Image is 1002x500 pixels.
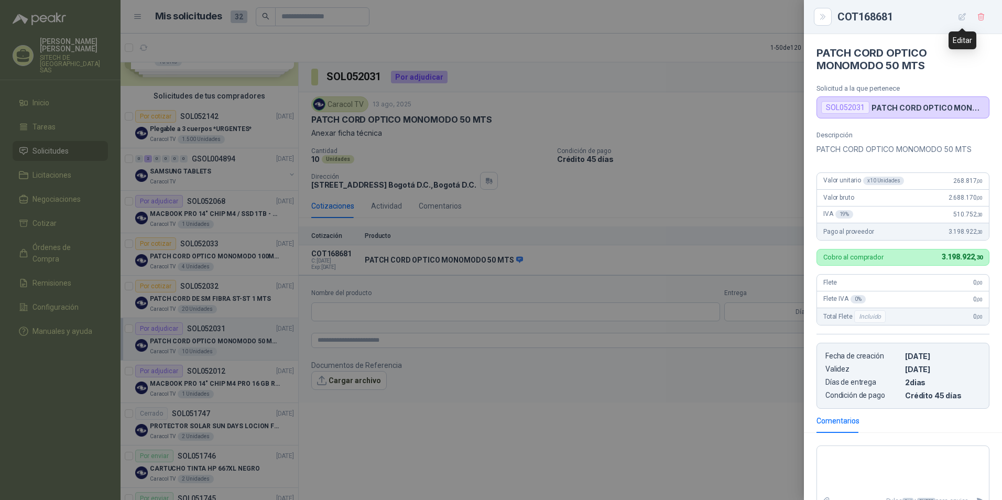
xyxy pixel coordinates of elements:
div: Incluido [854,310,886,323]
p: PATCH CORD OPTICO MONOMODO 50 MTS [872,103,985,112]
span: 510.752 [953,211,983,218]
p: [DATE] [905,365,981,374]
span: Pago al proveedor [823,228,874,235]
span: Flete [823,279,837,286]
span: 0 [973,296,983,303]
span: ,00 [976,178,983,184]
span: Total Flete [823,310,888,323]
span: ,30 [976,212,983,218]
span: Flete IVA [823,295,866,303]
p: Solicitud a la que pertenece [816,84,989,92]
div: 19 % [835,210,854,219]
p: Fecha de creación [825,352,901,361]
p: Cobro al comprador [823,254,884,260]
div: x 10 Unidades [863,177,904,185]
p: [DATE] [905,352,981,361]
span: 0 [973,279,983,286]
button: Close [816,10,829,23]
span: Valor unitario [823,177,904,185]
span: Valor bruto [823,194,854,201]
span: ,00 [976,195,983,201]
span: 3.198.922 [949,228,983,235]
span: 2.688.170 [949,194,983,201]
span: 268.817 [953,177,983,184]
div: SOL052031 [821,101,869,114]
span: ,00 [976,280,983,286]
span: IVA [823,210,853,219]
p: Crédito 45 días [905,391,981,400]
div: 0 % [851,295,866,303]
span: ,30 [974,254,983,261]
span: ,00 [976,297,983,302]
p: Días de entrega [825,378,901,387]
span: 0 [973,313,983,320]
span: ,00 [976,314,983,320]
span: ,30 [976,229,983,235]
div: COT168681 [837,8,989,25]
p: Descripción [816,131,989,139]
div: Comentarios [816,415,859,427]
span: 3.198.922 [942,253,983,261]
p: PATCH CORD OPTICO MONOMODO 50 MTS [816,143,989,156]
p: Validez [825,365,901,374]
div: Editar [949,31,976,49]
p: Condición de pago [825,391,901,400]
p: 2 dias [905,378,981,387]
h4: PATCH CORD OPTICO MONOMODO 50 MTS [816,47,989,72]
